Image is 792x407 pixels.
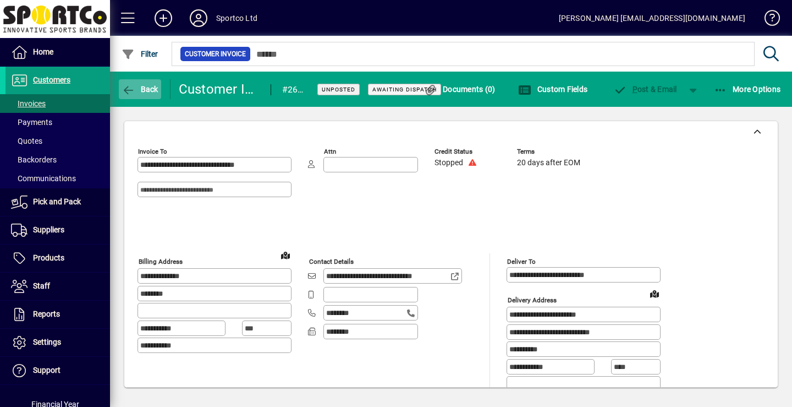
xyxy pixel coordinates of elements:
a: View on map [277,246,294,264]
a: Pick and Pack [5,188,110,216]
a: Invoices [5,94,110,113]
button: Profile [181,8,216,28]
div: Sportco Ltd [216,9,257,27]
a: Communications [5,169,110,188]
button: Filter [119,44,161,64]
span: Support [33,366,61,375]
span: Quotes [11,137,42,145]
span: ost & Email [613,85,677,94]
span: Home [33,47,53,56]
span: Pick and Pack [33,197,81,206]
div: [PERSON_NAME] [EMAIL_ADDRESS][DOMAIN_NAME] [559,9,745,27]
a: Staff [5,273,110,300]
mat-label: Invoice To [138,148,167,155]
span: Terms [517,148,583,155]
span: P [632,85,637,94]
span: Backorders [11,155,57,164]
div: Customer Invoice [179,80,260,98]
span: Filter [122,50,158,58]
a: Payments [5,113,110,132]
span: Documents (0) [424,85,496,94]
span: Staff [33,281,50,290]
span: 20 days after EOM [517,159,580,167]
mat-label: Attn [324,148,336,155]
a: Reports [5,301,110,328]
span: Awaiting Dispatch [372,86,437,93]
span: Stopped [435,159,463,167]
button: More Options [711,79,784,99]
a: View on map [646,285,663,302]
span: More Options [714,85,781,94]
button: Back [119,79,161,99]
button: Post & Email [608,79,683,99]
span: Credit status [435,148,501,155]
button: Custom Fields [515,79,590,99]
span: Payments [11,118,52,127]
app-page-header-button: Back [110,79,170,99]
a: Home [5,39,110,66]
a: Knowledge Base [756,2,778,38]
a: Quotes [5,132,110,150]
mat-label: Deliver To [507,258,536,265]
div: #267387 [282,81,304,99]
span: Communications [11,174,76,183]
span: Reports [33,310,60,318]
span: Settings [33,338,61,346]
a: Settings [5,329,110,356]
span: Products [33,253,64,262]
a: Suppliers [5,216,110,244]
a: Products [5,245,110,272]
button: Add [146,8,181,28]
span: Customer Invoice [185,48,246,59]
span: Back [122,85,158,94]
span: Custom Fields [518,85,587,94]
span: Invoices [11,99,46,108]
span: Customers [33,75,70,84]
button: Documents (0) [421,79,498,99]
span: Unposted [322,86,355,93]
a: Backorders [5,150,110,169]
span: Suppliers [33,225,64,234]
a: Support [5,357,110,384]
